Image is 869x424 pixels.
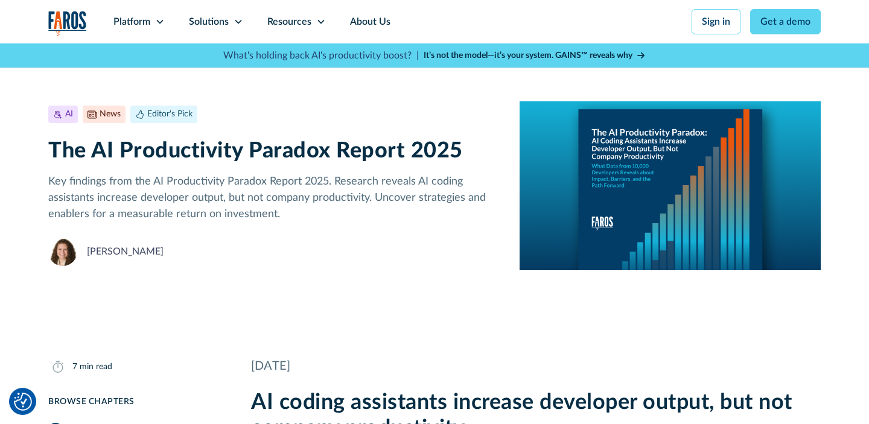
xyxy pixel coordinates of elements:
[424,49,646,62] a: It’s not the model—it’s your system. GAINS™ reveals why
[692,9,740,34] a: Sign in
[223,48,419,63] p: What's holding back AI's productivity boost? |
[189,14,229,29] div: Solutions
[48,396,222,408] div: Browse Chapters
[267,14,311,29] div: Resources
[80,361,112,373] div: min read
[48,237,77,266] img: Neely Dunlap
[251,357,821,375] div: [DATE]
[87,244,164,259] div: [PERSON_NAME]
[14,393,32,411] img: Revisit consent button
[100,108,121,121] div: News
[520,101,821,270] img: A report cover on a blue background. The cover reads:The AI Productivity Paradox: AI Coding Assis...
[72,361,77,373] div: 7
[65,108,73,121] div: AI
[48,11,87,36] img: Logo of the analytics and reporting company Faros.
[113,14,150,29] div: Platform
[750,9,821,34] a: Get a demo
[48,11,87,36] a: home
[14,393,32,411] button: Cookie Settings
[424,51,632,60] strong: It’s not the model—it’s your system. GAINS™ reveals why
[48,174,500,223] p: Key findings from the AI Productivity Paradox Report 2025. Research reveals AI coding assistants ...
[48,138,500,164] h1: The AI Productivity Paradox Report 2025
[147,108,193,121] div: Editor's Pick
